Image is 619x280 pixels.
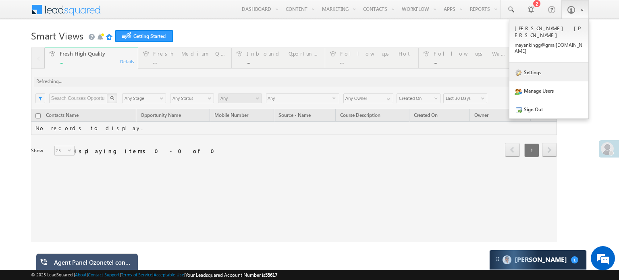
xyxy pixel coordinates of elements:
[265,272,277,278] span: 55617
[509,100,588,118] a: Sign Out
[31,271,277,279] span: © 2025 LeadSquared | | | | |
[515,25,583,38] p: [PERSON_NAME] [PERSON_NAME]
[571,256,578,263] span: 1
[154,272,184,277] a: Acceptable Use
[75,272,87,277] a: About
[121,272,152,277] a: Terms of Service
[515,42,583,54] p: mayan kingg @gmai [DOMAIN_NAME]
[31,29,83,42] span: Smart Views
[88,272,120,277] a: Contact Support
[54,259,132,270] div: Agent Panel Ozonetel connector
[115,30,173,42] a: Getting Started
[185,272,277,278] span: Your Leadsquared Account Number is
[489,250,587,270] div: carter-dragCarter[PERSON_NAME]1
[494,256,501,262] img: carter-drag
[509,81,588,100] a: Manage Users
[509,19,588,63] a: [PERSON_NAME] [PERSON_NAME] mayankingg@gmai[DOMAIN_NAME]
[509,63,588,81] a: Settings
